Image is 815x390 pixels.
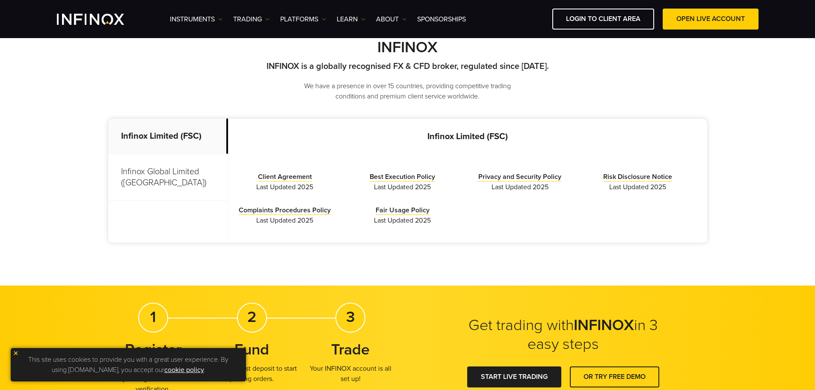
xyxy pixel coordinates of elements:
[125,340,181,359] strong: Register
[247,308,256,326] strong: 2
[468,182,572,192] span: Last Updated 2025
[164,366,204,374] a: cookie policy
[346,308,355,326] strong: 3
[233,182,338,192] span: Last Updated 2025
[552,9,654,30] a: LOGIN TO CLIENT AREA
[108,154,228,201] p: Infinox Global Limited ([GEOGRAPHIC_DATA])
[370,173,435,182] a: Best Execution Policy
[239,206,331,215] a: Complaints Procedures Policy
[108,119,228,154] p: Infinox Limited (FSC)
[376,14,406,24] a: ABOUT
[234,340,269,359] strong: Fund
[207,363,297,384] p: Make your first deposit to start placing orders.
[663,9,759,30] a: OPEN LIVE ACCOUNT
[331,340,370,359] strong: Trade
[350,182,455,192] span: Last Updated 2025
[377,38,438,57] strong: INFINOX
[570,366,659,387] a: OR TRY FREE DEMO
[150,308,156,326] strong: 1
[574,316,634,334] strong: INFINOX
[15,352,242,377] p: This site uses cookies to provide you with a great user experience. By using [DOMAIN_NAME], you a...
[233,14,270,24] a: TRADING
[13,350,19,356] img: yellow close icon
[603,173,672,182] a: Risk Disclosure Notice
[376,206,430,215] a: Fair Usage Policy
[337,14,365,24] a: Learn
[456,316,670,354] h2: Get trading with in 3 easy steps
[350,215,455,226] span: Last Updated 2025
[417,14,466,24] a: SPONSORSHIPS
[57,14,144,25] a: INFINOX Logo
[478,173,561,182] a: Privacy and Security Policy
[280,14,326,24] a: PLATFORMS
[585,182,690,192] span: Last Updated 2025
[290,81,525,101] p: We have a presence in over 15 countries, providing competitive trading conditions and premium cli...
[228,131,707,142] p: Infinox Limited (FSC)
[233,215,338,226] span: Last Updated 2025
[170,14,222,24] a: Instruments
[258,173,312,182] a: Client Agreement
[267,61,549,71] strong: INFINOX is a globally recognised FX & CFD broker, regulated since [DATE].
[467,366,561,387] a: START LIVE TRADING
[305,363,396,384] p: Your INFINOX account is all set up!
